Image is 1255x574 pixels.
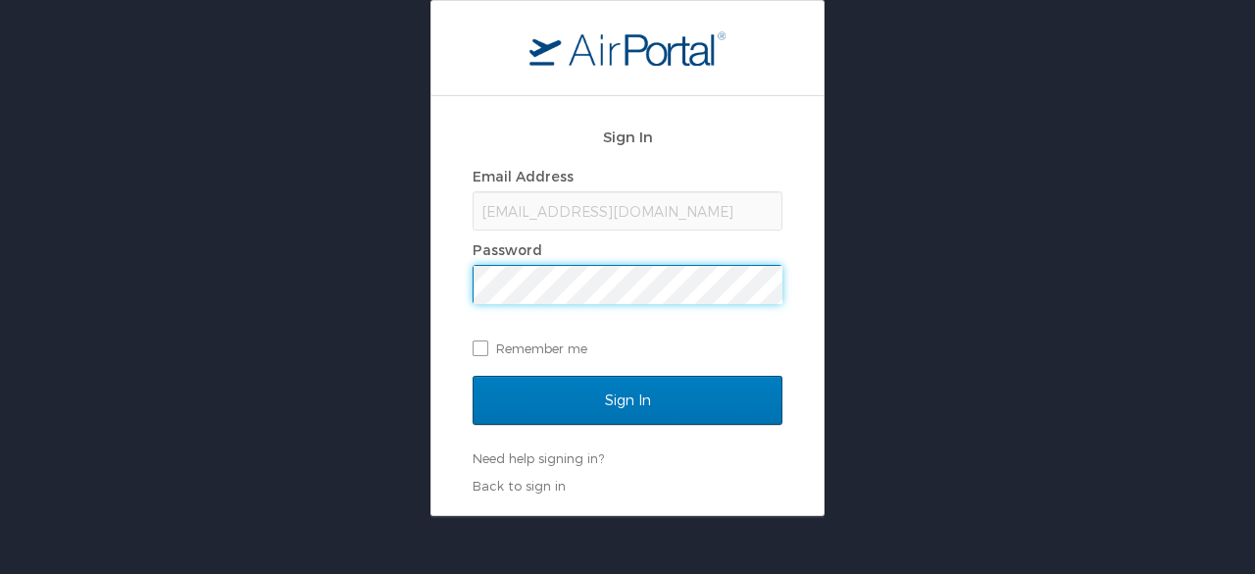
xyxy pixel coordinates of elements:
label: Password [473,241,542,258]
h2: Sign In [473,126,782,148]
label: Remember me [473,334,782,363]
input: Sign In [473,376,782,425]
img: logo [529,30,726,66]
label: Email Address [473,168,574,184]
a: Need help signing in? [473,450,604,466]
a: Back to sign in [473,478,566,494]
